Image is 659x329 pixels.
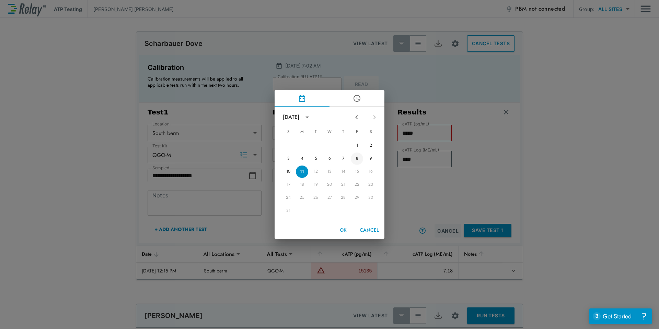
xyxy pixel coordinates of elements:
iframe: Resource center [589,308,652,324]
span: Sunday [282,125,294,139]
button: 11 [296,166,308,178]
span: Thursday [337,125,349,139]
button: 4 [296,153,308,165]
div: [DATE] [283,113,299,121]
span: Monday [296,125,308,139]
button: 5 [310,153,322,165]
button: Previous month [351,111,362,123]
button: 10 [282,166,294,178]
span: Saturday [365,125,377,139]
button: 1 [351,139,363,152]
button: Cancel [357,224,382,236]
span: Tuesday [310,125,322,139]
button: 3 [282,153,294,165]
button: 6 [323,153,336,165]
button: OK [332,224,354,236]
button: calendar view is open, switch to year view [301,111,313,123]
span: Wednesday [323,125,336,139]
button: 2 [365,139,377,152]
button: 9 [365,153,377,165]
button: 7 [337,153,349,165]
button: pick date [275,90,329,107]
button: pick time [329,90,384,107]
button: 8 [351,153,363,165]
span: Friday [351,125,363,139]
